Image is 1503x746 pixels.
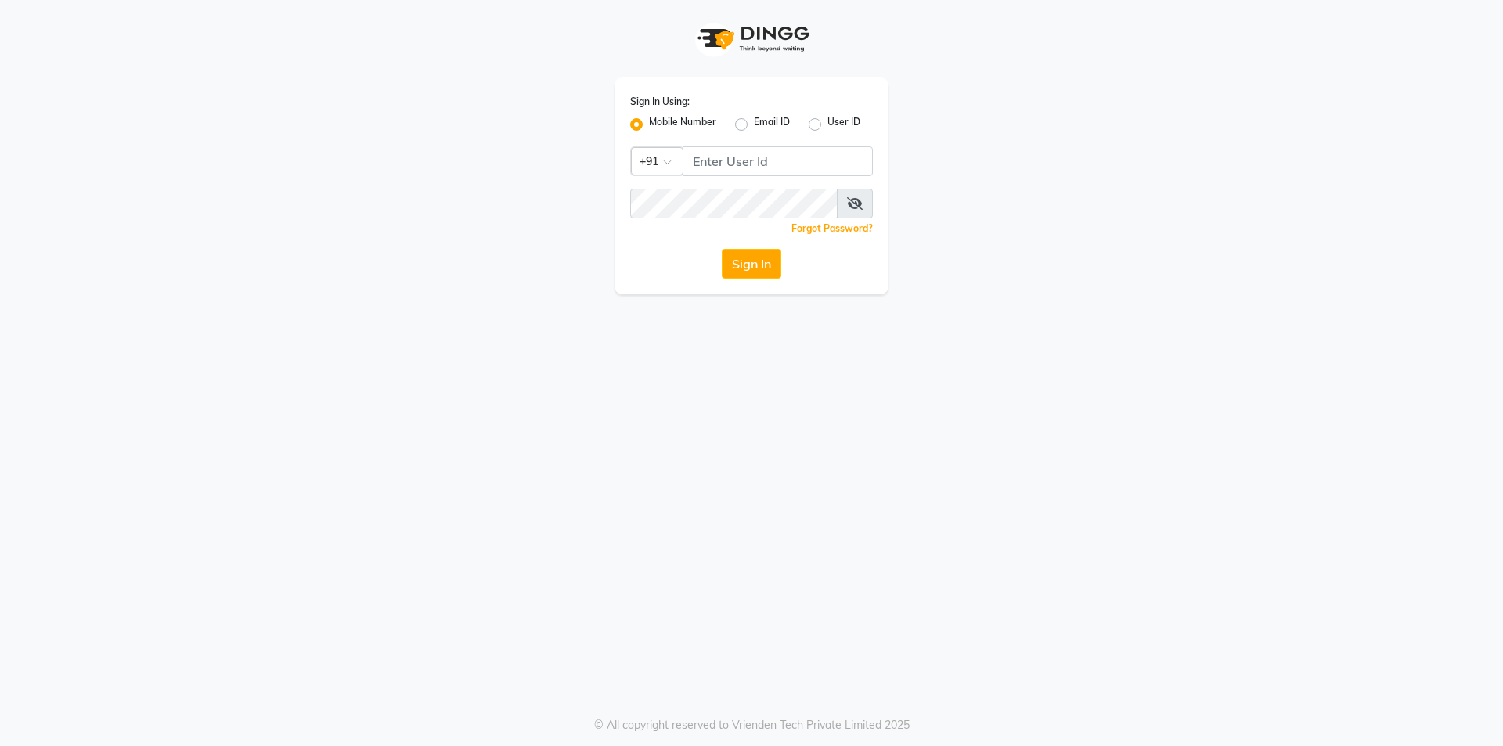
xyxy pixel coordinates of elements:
label: Mobile Number [649,115,716,134]
img: logo1.svg [689,16,814,62]
button: Sign In [722,249,781,279]
input: Username [683,146,873,176]
label: Sign In Using: [630,95,690,109]
label: Email ID [754,115,790,134]
input: Username [630,189,838,218]
label: User ID [827,115,860,134]
a: Forgot Password? [791,222,873,234]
